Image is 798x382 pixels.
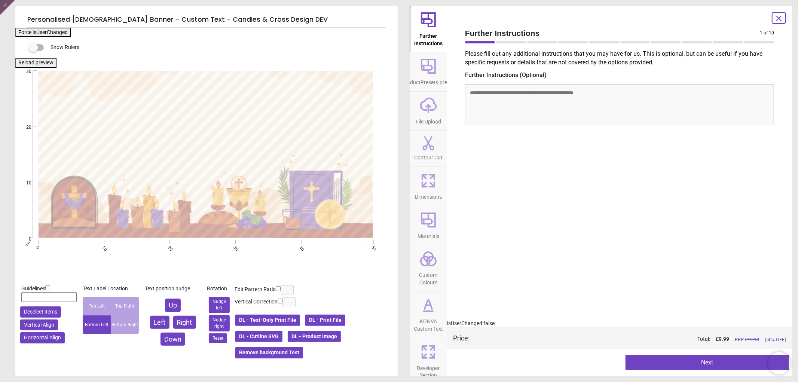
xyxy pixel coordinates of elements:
button: Contour Cut [410,131,447,166]
label: Further Instructions (Optional) [465,71,774,79]
button: Right [173,316,196,329]
span: £ [716,336,729,343]
span: Further Instructions [410,29,446,47]
button: Deselect items [20,306,61,318]
div: Text position nudge [145,285,201,293]
button: Nudge right [209,315,230,331]
span: Guidelines [21,285,45,291]
button: Reset [209,333,227,343]
label: Vertical Correction [235,298,278,306]
span: Materials [418,229,439,240]
span: RRP [735,336,759,343]
button: Dimensions [410,167,447,206]
span: File Upload [416,114,441,126]
iframe: Brevo live chat [768,352,791,375]
button: Force isUserChanged [15,28,71,37]
span: Contour Cut [414,150,443,162]
span: Custom Colours [410,268,446,286]
button: DL - Text-Only Print File [235,314,301,327]
button: Materials [410,206,447,245]
button: DL - Print File [305,314,346,327]
button: Custom Colours [410,245,447,291]
button: Nudge left [209,297,230,313]
div: Show Rulers [33,43,398,52]
span: 1 of 10 [760,30,774,36]
div: Total: [481,336,786,343]
span: KONVA Custom Text [410,314,446,333]
div: Bottom Right [111,315,139,334]
span: Dimensions [415,190,442,201]
span: £ 19.98 [745,337,759,342]
span: productPresets.preset [403,75,455,86]
button: DL - Product Image [287,330,342,343]
div: Bottom Left [83,315,111,334]
div: Rotation [207,285,232,293]
h5: Personalised [DEMOGRAPHIC_DATA] Banner - Custom Text - Candles & Cross Design DEV [27,12,386,28]
span: 9.99 [719,336,729,342]
div: Price : [453,333,470,343]
button: Up [165,299,181,312]
p: Please fill out any additional instructions that you may have for us. This is optional, but can b... [465,50,780,67]
div: isUserChanged: false [447,320,792,327]
button: Further Instructions [410,6,447,52]
button: productPresets.preset [410,52,447,91]
button: DL - Cutline SVG [235,330,283,343]
div: Top Left [83,297,111,315]
span: (50% OFF) [765,336,786,343]
button: Horizontal Align [20,332,65,343]
button: Left [150,316,169,329]
span: Further Instructions [465,28,760,39]
button: KONVA Custom Text [410,291,447,337]
label: Edit Pattern Ratio [235,286,276,293]
div: Text Label Location [83,285,139,293]
div: Top Right [111,297,139,315]
button: Next [626,355,789,370]
button: Down [160,333,185,346]
button: Vertical Align [20,320,58,331]
button: File Upload [410,92,447,131]
span: Developer Section [410,361,446,379]
button: Reload preview [15,58,56,68]
span: 30 [17,68,31,75]
button: Remove background Test [235,346,304,359]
